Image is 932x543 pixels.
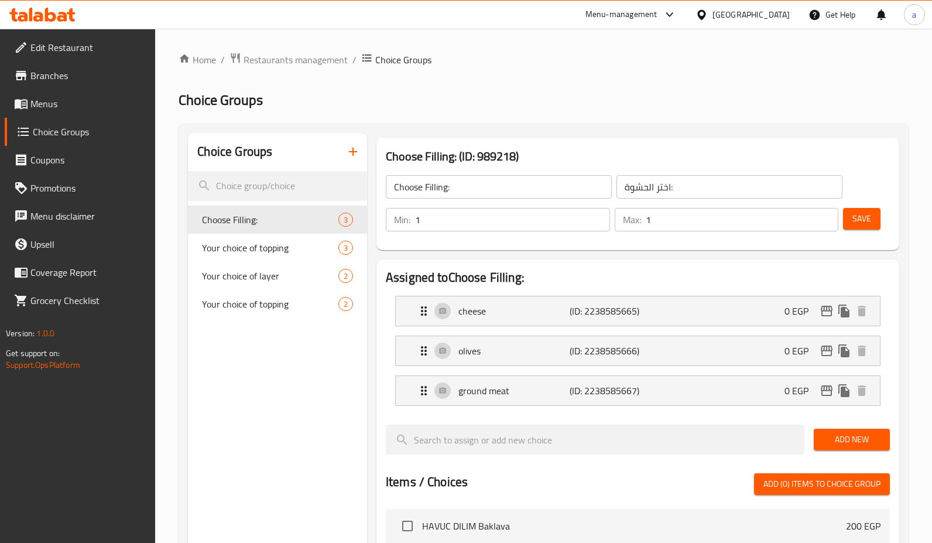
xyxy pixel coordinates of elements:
a: Promotions [5,174,156,202]
a: Choice Groups [5,118,156,146]
span: Branches [30,69,146,83]
div: Expand [396,336,880,366]
p: cheese [458,304,570,318]
span: Restaurants management [244,53,348,67]
span: Menu disclaimer [30,209,146,223]
h3: Choose Filling: (ID: 989218) [386,147,890,166]
span: Add (0) items to choice group [763,477,880,491]
span: HAVUC DILIM Baklava [422,519,846,533]
span: Get support on: [6,346,60,361]
span: Your choice of topping [202,241,338,255]
div: Choices [338,213,353,227]
span: Coverage Report [30,265,146,279]
span: Save [852,211,871,226]
p: olives [458,344,570,358]
button: Add (0) items to choice group [754,473,890,495]
p: (ID: 2238585666) [570,344,644,358]
div: Choices [338,241,353,255]
div: Choices [338,297,353,311]
h2: Choice Groups [197,143,272,160]
a: Grocery Checklist [5,286,156,315]
a: Edit Restaurant [5,33,156,62]
span: Add New [823,432,880,447]
a: Upsell [5,230,156,258]
p: Max: [623,213,641,227]
a: Support.OpsPlatform [6,357,80,373]
button: duplicate [835,342,853,360]
button: Add New [814,429,890,450]
span: 3 [339,214,352,226]
div: Your choice of layer2 [188,262,367,290]
button: edit [818,302,835,320]
button: duplicate [835,382,853,399]
p: ground meat [458,384,570,398]
span: Coupons [30,153,146,167]
span: a [912,8,916,21]
button: duplicate [835,302,853,320]
span: Your choice of topping [202,297,338,311]
li: / [221,53,225,67]
p: 0 EGP [784,344,818,358]
span: 1.0.0 [36,326,54,341]
p: (ID: 2238585665) [570,304,644,318]
a: Home [179,53,216,67]
a: Menus [5,90,156,118]
p: (ID: 2238585667) [570,384,644,398]
div: Your choice of topping3 [188,234,367,262]
span: Upsell [30,237,146,251]
h2: Items / Choices [386,473,468,491]
button: delete [853,302,871,320]
li: / [352,53,357,67]
button: edit [818,342,835,360]
span: Choice Groups [179,87,263,113]
button: Save [843,208,880,230]
span: Edit Restaurant [30,40,146,54]
button: edit [818,382,835,399]
div: Your choice of topping2 [188,290,367,318]
div: Menu-management [585,8,657,22]
p: 0 EGP [784,304,818,318]
div: Expand [396,376,880,405]
span: Your choice of layer [202,269,338,283]
div: Choose Filling:3 [188,206,367,234]
li: Expand [386,371,890,411]
span: Grocery Checklist [30,293,146,308]
span: 2 [339,271,352,282]
p: Min: [394,213,410,227]
li: Expand [386,291,890,331]
a: Restaurants management [229,52,348,67]
span: Promotions [30,181,146,195]
a: Coverage Report [5,258,156,286]
h2: Assigned to Choose Filling: [386,269,890,286]
button: delete [853,342,871,360]
input: search [386,425,804,455]
div: Choices [338,269,353,283]
span: 3 [339,243,352,254]
nav: breadcrumb [179,52,909,67]
span: Version: [6,326,35,341]
span: 2 [339,299,352,310]
button: delete [853,382,871,399]
span: Menus [30,97,146,111]
span: Choose Filling: [202,213,338,227]
input: search [188,171,367,201]
span: Choice Groups [33,125,146,139]
span: Select choice [395,514,420,538]
a: Branches [5,62,156,90]
p: 200 EGP [846,519,880,533]
a: Menu disclaimer [5,202,156,230]
a: Coupons [5,146,156,174]
div: Expand [396,296,880,326]
span: Choice Groups [375,53,431,67]
li: Expand [386,331,890,371]
p: 0 EGP [784,384,818,398]
div: [GEOGRAPHIC_DATA] [712,8,790,21]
